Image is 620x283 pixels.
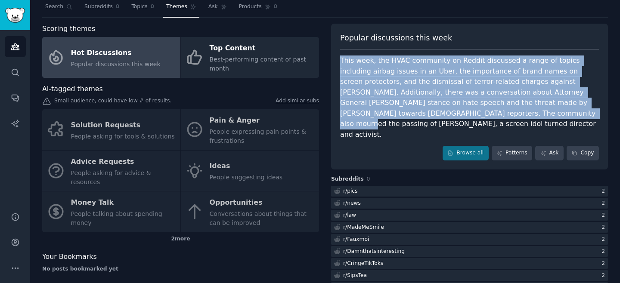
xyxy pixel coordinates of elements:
[601,188,608,195] div: 2
[181,37,319,78] a: Top ContentBest-performing content of past month
[601,272,608,280] div: 2
[601,248,608,255] div: 2
[239,3,262,11] span: Products
[5,8,25,23] img: GummySearch logo
[210,42,315,55] div: Top Content
[331,186,608,197] a: r/pics2
[151,3,155,11] span: 0
[601,224,608,231] div: 2
[343,272,367,280] div: r/ SipsTea
[71,61,161,68] span: Popular discussions this week
[343,260,383,268] div: r/ CringeTikToks
[208,3,218,11] span: Ask
[340,55,599,140] div: This week, the HVAC community on Reddit discussed a range of topics including airbag issues in an...
[492,146,532,160] a: Patterns
[210,56,306,72] span: Best-performing content of past month
[343,212,356,219] div: r/ law
[42,24,95,34] span: Scoring themes
[331,222,608,233] a: r/MadeMeSmile2
[601,236,608,243] div: 2
[116,3,120,11] span: 0
[331,210,608,221] a: r/law2
[331,234,608,245] a: r/Fauxmoi2
[601,260,608,268] div: 2
[71,46,161,60] div: Hot Discussions
[166,3,187,11] span: Themes
[42,232,319,246] div: 2 more
[331,246,608,257] a: r/Damnthatsinteresting2
[42,97,319,106] div: Small audience, could have low # of results.
[601,212,608,219] div: 2
[340,33,452,43] span: Popular discussions this week
[331,198,608,209] a: r/news2
[331,258,608,269] a: r/CringeTikToks2
[535,146,564,160] a: Ask
[331,270,608,281] a: r/SipsTea2
[274,3,278,11] span: 0
[84,3,113,11] span: Subreddits
[343,188,357,195] div: r/ pics
[343,248,405,255] div: r/ Damnthatsinteresting
[601,200,608,207] div: 2
[42,265,319,273] div: No posts bookmarked yet
[443,146,489,160] a: Browse all
[331,175,364,183] span: Subreddits
[367,176,370,182] span: 0
[42,252,97,262] span: Your Bookmarks
[42,84,103,95] span: AI-tagged themes
[276,97,319,106] a: Add similar subs
[567,146,599,160] button: Copy
[45,3,63,11] span: Search
[42,37,180,78] a: Hot DiscussionsPopular discussions this week
[343,200,361,207] div: r/ news
[343,224,384,231] div: r/ MadeMeSmile
[343,236,369,243] div: r/ Fauxmoi
[131,3,147,11] span: Topics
